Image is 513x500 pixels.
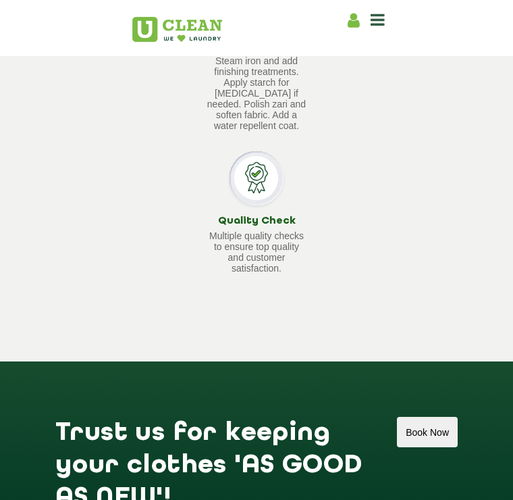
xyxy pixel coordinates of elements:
button: Book Now [397,417,458,447]
h1: Trust us for keeping your clothes 'AS GOOD AS NEW'! [55,417,367,462]
p: Multiple quality checks to ensure top quality and customer satisfaction. [206,230,307,274]
h3: Quality Check [206,216,307,228]
img: UClean Laundry and Dry Cleaning [132,17,222,42]
img: Quality Check [230,151,283,205]
p: Steam iron and add finishing treatments. Apply starch for [MEDICAL_DATA] if needed. Polish zari a... [206,55,307,131]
